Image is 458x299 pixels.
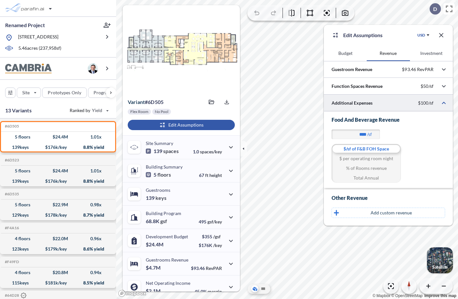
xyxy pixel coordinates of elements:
p: Building Summary [146,164,183,170]
a: Mapbox [373,294,390,298]
h5: Click to copy the code [4,293,26,299]
p: D [433,6,437,12]
button: Revenue [367,46,410,61]
p: $93.46 RevPAR [402,67,433,72]
p: 13 Variants [5,107,32,114]
span: Yield [92,107,103,114]
p: Guestroom Revenue [332,66,372,73]
p: Net Operating Income [146,280,190,286]
span: gsf/key [207,219,222,224]
p: Prototypes Only [48,89,81,96]
h3: Other Revenue [332,195,445,201]
p: 67 [199,172,222,178]
div: % of Rooms revenue [332,163,401,173]
p: 68.8K [146,218,167,224]
h5: Click to copy the code [4,260,19,264]
div: $ per operating room night [332,154,401,163]
button: Site [17,88,41,98]
button: Aerial View [251,285,258,292]
p: $93.46 [191,265,222,271]
span: gsf [160,218,167,224]
span: floors [157,171,171,178]
button: Ranked by Yield [65,105,113,116]
p: $176K [199,242,222,248]
p: 45.0% [194,289,222,294]
button: Program [88,88,123,98]
p: Function Spaces Revenue [332,83,383,89]
span: spaces/key [200,149,222,154]
p: $2.1M [146,288,162,294]
h5: Click to copy the code [4,226,19,230]
button: Investment [410,46,453,61]
p: 495 [199,219,222,224]
p: Guestrooms Revenue [146,257,188,263]
button: Prototypes Only [42,88,87,98]
button: Edit Assumptions [128,120,235,130]
span: height [209,172,222,178]
span: spaces [163,148,179,154]
p: 139 [146,148,179,154]
label: /sf [367,131,372,138]
p: Renamed Project [5,22,45,29]
a: Mapbox homepage [118,290,146,297]
span: keys [155,195,166,201]
p: Add custom revenue [371,210,412,216]
button: Site Plan [260,285,267,292]
p: Satellite [432,264,448,270]
img: Switcher Image [427,247,453,273]
p: $355 [199,234,222,239]
div: USD [417,33,425,38]
a: Improve this map [424,294,456,298]
span: margin [208,289,222,294]
img: user logo [88,63,98,74]
p: [STREET_ADDRESS] [18,34,58,42]
p: Site [22,89,30,96]
p: Program [94,89,112,96]
h5: Click to copy the code [4,192,19,196]
p: Building Program [146,211,181,216]
p: $24.4M [146,241,164,248]
p: 139 [146,195,166,201]
h5: Click to copy the code [4,158,19,162]
div: Total Annual [332,173,401,183]
p: 5.46 acres ( 237,958 sf) [18,45,61,52]
div: $/sf of F&B FOH Space [332,144,401,154]
p: $50/sf [421,83,433,89]
p: Site Summary [146,140,173,146]
p: Flex Room [130,109,148,114]
p: 5 [146,171,171,178]
p: # 6d505 [128,99,164,105]
p: Development Budget [146,234,188,239]
h3: Food and Beverage Revenue [332,117,445,123]
p: No Pool [155,109,168,114]
p: $4.7M [146,264,162,271]
p: Edit Assumptions [343,31,383,39]
button: Add custom revenue [332,208,445,218]
a: OpenStreetMap [391,294,423,298]
p: 1.0 [193,149,222,154]
span: /key [213,242,222,248]
h5: Click to copy the code [4,124,19,129]
span: Variant [128,99,145,105]
button: Budget [324,46,367,61]
span: ft [205,172,208,178]
img: BrandImage [5,64,52,74]
span: RevPAR [206,265,222,271]
p: Guestrooms [146,187,170,193]
button: Switcher ImageSatellite [427,247,453,273]
span: /gsf [213,234,221,239]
